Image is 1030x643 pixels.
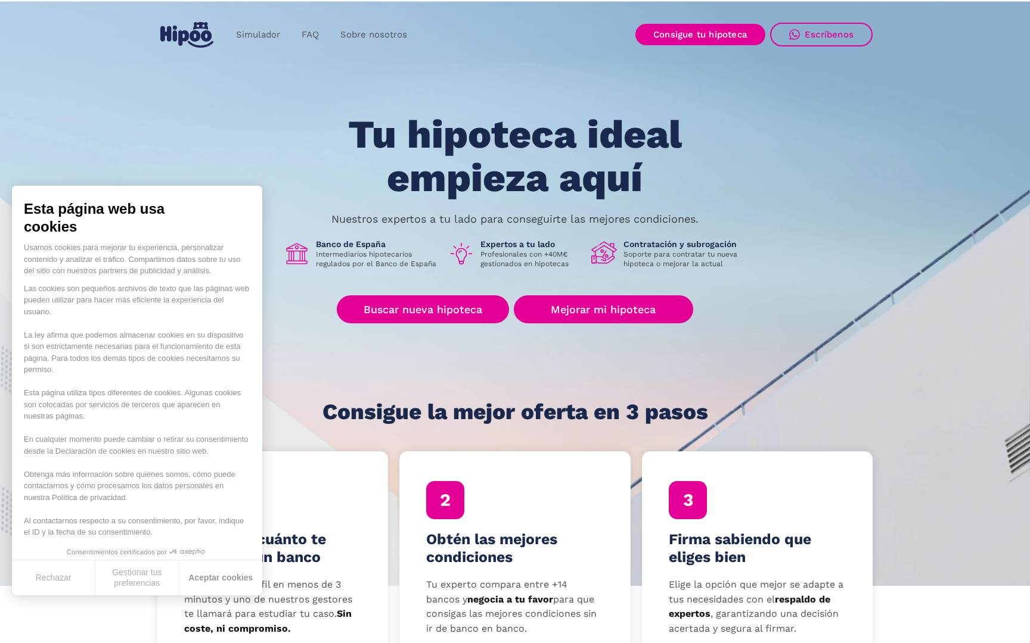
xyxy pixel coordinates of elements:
p: Tu experto compara entre +14 bancos y para que consigas las mejores condiciones sin ir de banco e... [426,578,604,636]
h1: Expertos a tu lado [480,239,582,249]
h1: Contratación y subrogación [623,239,746,249]
a: Buscar nueva hipoteca [337,295,509,323]
p: Nuestros expertos a tu lado para conseguirte las mejores condiciones. [331,214,699,224]
a: Mejorar mi hipoteca [514,295,693,323]
a: Escríbenos [770,23,873,46]
a: home [157,17,216,52]
strong: negocia a tu favor [467,594,553,605]
h4: Firma sabiendo que eliges bien [669,530,846,566]
p: Completa tu perfil en menos de 3 minutos y uno de nuestros gestores te llamará para estudiar tu c... [184,578,362,636]
p: Intermediarios hipotecarios regulados por el Banco de España [316,249,439,269]
a: FAQ [291,23,330,46]
h4: Obtén las mejores condiciones [426,530,604,566]
div: Escríbenos [805,29,854,40]
h1: Banco de España [316,239,439,249]
p: Profesionales con +40M€ gestionados en hipotecas [480,249,582,269]
a: Sobre nosotros [330,23,418,46]
p: Soporte para contratar tu nueva hipoteca o mejorar la actual [623,249,746,269]
p: Elige la opción que mejor se adapte a tus necesidades con el , garantizando una decisión acertada... [669,578,846,636]
h1: Tu hipoteca ideal empieza aquí [289,113,741,199]
strong: Sin coste, ni compromiso. [184,608,352,634]
a: Consigue tu hipoteca [635,24,765,45]
a: Simulador [225,23,291,46]
h1: Consigue la mejor oferta en 3 pasos [322,400,708,424]
h4: Descubre cuánto te prestaría un banco [184,530,362,566]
